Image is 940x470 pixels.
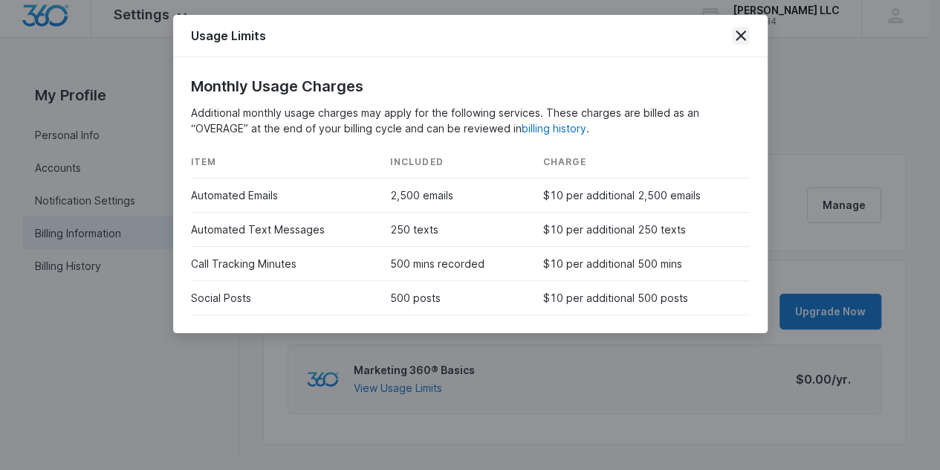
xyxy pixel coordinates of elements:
[191,75,750,97] h2: Monthly Usage Charges
[191,213,379,247] td: Automated Text Messages
[531,178,749,213] td: $10 per additional 2,500 emails
[191,281,379,315] td: Social Posts
[378,281,531,315] td: 500 posts
[191,247,379,281] td: Call Tracking Minutes
[191,27,266,45] h1: Usage Limits
[378,247,531,281] td: 500 mins recorded
[378,147,531,178] th: Included
[531,247,749,281] td: $10 per additional 500 mins
[191,178,379,213] td: Automated Emails
[531,281,749,315] td: $10 per additional 500 posts
[531,147,749,178] th: Charge
[191,105,750,136] p: Additional monthly usage charges may apply for the following services. These charges are billed a...
[531,213,749,247] td: $10 per additional 250 texts
[378,178,531,213] td: 2,500 emails
[732,27,750,45] button: close
[378,213,531,247] td: 250 texts
[522,122,586,135] a: billing history
[191,147,379,178] th: Item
